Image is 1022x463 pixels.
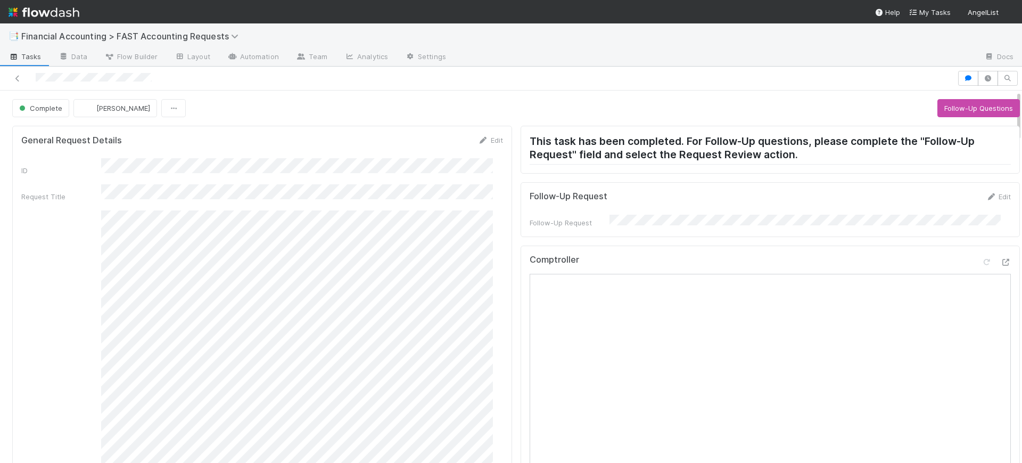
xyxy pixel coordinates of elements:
[21,135,122,146] h5: General Request Details
[986,192,1011,201] a: Edit
[478,136,503,144] a: Edit
[21,31,244,42] span: Financial Accounting > FAST Accounting Requests
[530,191,607,202] h5: Follow-Up Request
[909,7,951,18] a: My Tasks
[397,49,455,66] a: Settings
[9,51,42,62] span: Tasks
[530,135,1011,165] h2: This task has been completed. For Follow-Up questions, please complete the "Follow-Up Request" fi...
[9,3,79,21] img: logo-inverted-e16ddd16eac7371096b0.svg
[937,99,1020,117] button: Follow-Up Questions
[83,103,93,113] img: avatar_fee1282a-8af6-4c79-b7c7-bf2cfad99775.png
[909,8,951,17] span: My Tasks
[21,165,101,176] div: ID
[50,49,96,66] a: Data
[968,8,999,17] span: AngelList
[12,99,69,117] button: Complete
[104,51,158,62] span: Flow Builder
[166,49,219,66] a: Layout
[530,255,579,265] h5: Comptroller
[336,49,397,66] a: Analytics
[73,99,157,117] button: [PERSON_NAME]
[976,49,1022,66] a: Docs
[96,49,166,66] a: Flow Builder
[96,104,150,112] span: [PERSON_NAME]
[530,217,609,228] div: Follow-Up Request
[287,49,336,66] a: Team
[1003,7,1013,18] img: avatar_fee1282a-8af6-4c79-b7c7-bf2cfad99775.png
[9,31,19,40] span: 📑
[21,191,101,202] div: Request Title
[17,104,62,112] span: Complete
[875,7,900,18] div: Help
[219,49,287,66] a: Automation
